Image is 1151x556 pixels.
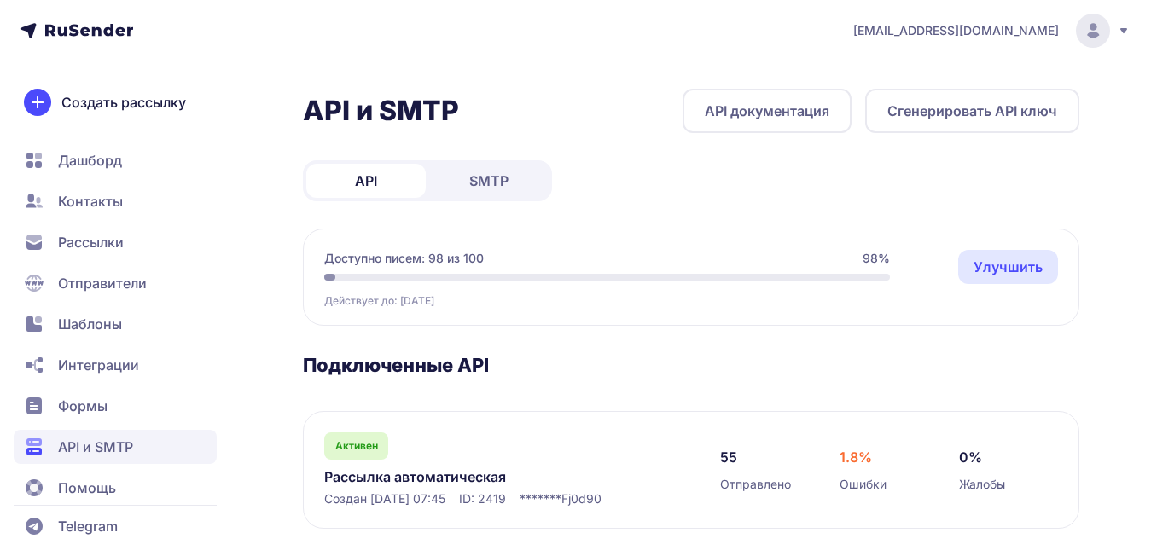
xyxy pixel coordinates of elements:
[683,89,852,133] a: API документация
[561,490,602,507] span: Fj0d90
[429,164,549,198] a: SMTP
[720,476,791,493] span: Отправлено
[58,232,124,252] span: Рассылки
[61,92,186,113] span: Создать рассылку
[863,250,890,267] span: 98%
[324,466,674,487] a: Рассылка автоматическая
[959,447,982,467] span: 0%
[58,191,123,211] span: Контакты
[324,250,484,267] span: Доступно писем: 98 из 100
[840,476,887,493] span: Ошибки
[720,447,737,467] span: 55
[335,439,378,453] span: Активен
[303,353,1079,377] h3: Подключенные API
[865,89,1079,133] button: Сгенерировать API ключ
[58,437,133,457] span: API и SMTP
[58,150,122,171] span: Дашборд
[459,490,506,507] span: ID: 2419
[958,250,1058,284] a: Улучшить
[840,447,872,467] span: 1.8%
[58,273,147,293] span: Отправители
[58,314,122,334] span: Шаблоны
[14,509,217,543] a: Telegram
[853,22,1059,39] span: [EMAIL_ADDRESS][DOMAIN_NAME]
[58,478,116,498] span: Помощь
[355,171,377,191] span: API
[58,396,108,416] span: Формы
[469,171,509,191] span: SMTP
[324,294,434,308] span: Действует до: [DATE]
[306,164,426,198] a: API
[324,490,445,507] span: Создан [DATE] 07:45
[959,476,1005,493] span: Жалобы
[303,94,459,128] h2: API и SMTP
[58,355,139,375] span: Интеграции
[58,516,118,536] span: Telegram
